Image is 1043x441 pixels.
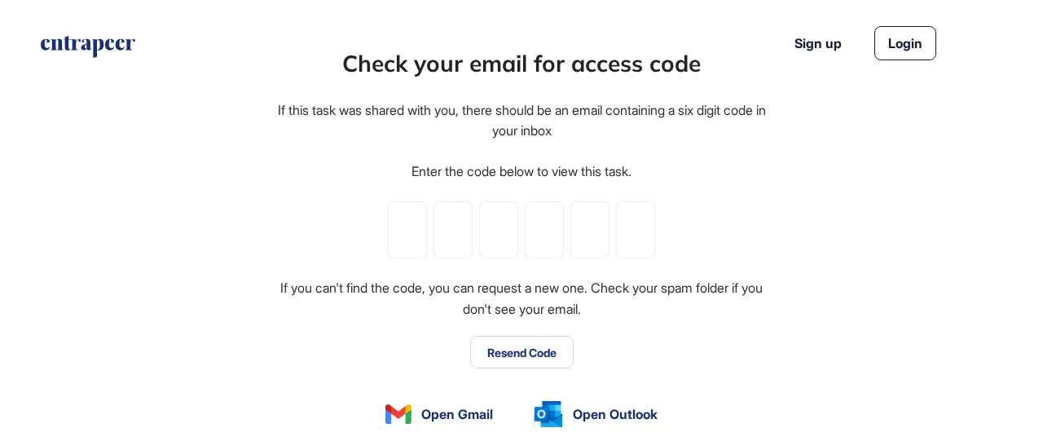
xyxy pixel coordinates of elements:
[411,161,632,183] div: Enter the code below to view this task.
[573,404,658,424] span: Open Outlook
[794,33,842,53] a: Sign up
[874,26,936,60] a: Login
[385,404,493,424] a: Open Gmail
[421,404,493,424] span: Open Gmail
[275,100,768,142] div: If this task was shared with you, there should be an email containing a six digit code in your inbox
[275,278,768,320] div: If you can't find the code, you can request a new one. Check your spam folder if you don't see yo...
[534,401,658,427] a: Open Outlook
[39,36,137,64] a: entrapeer-logo
[470,336,574,368] button: Resend Code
